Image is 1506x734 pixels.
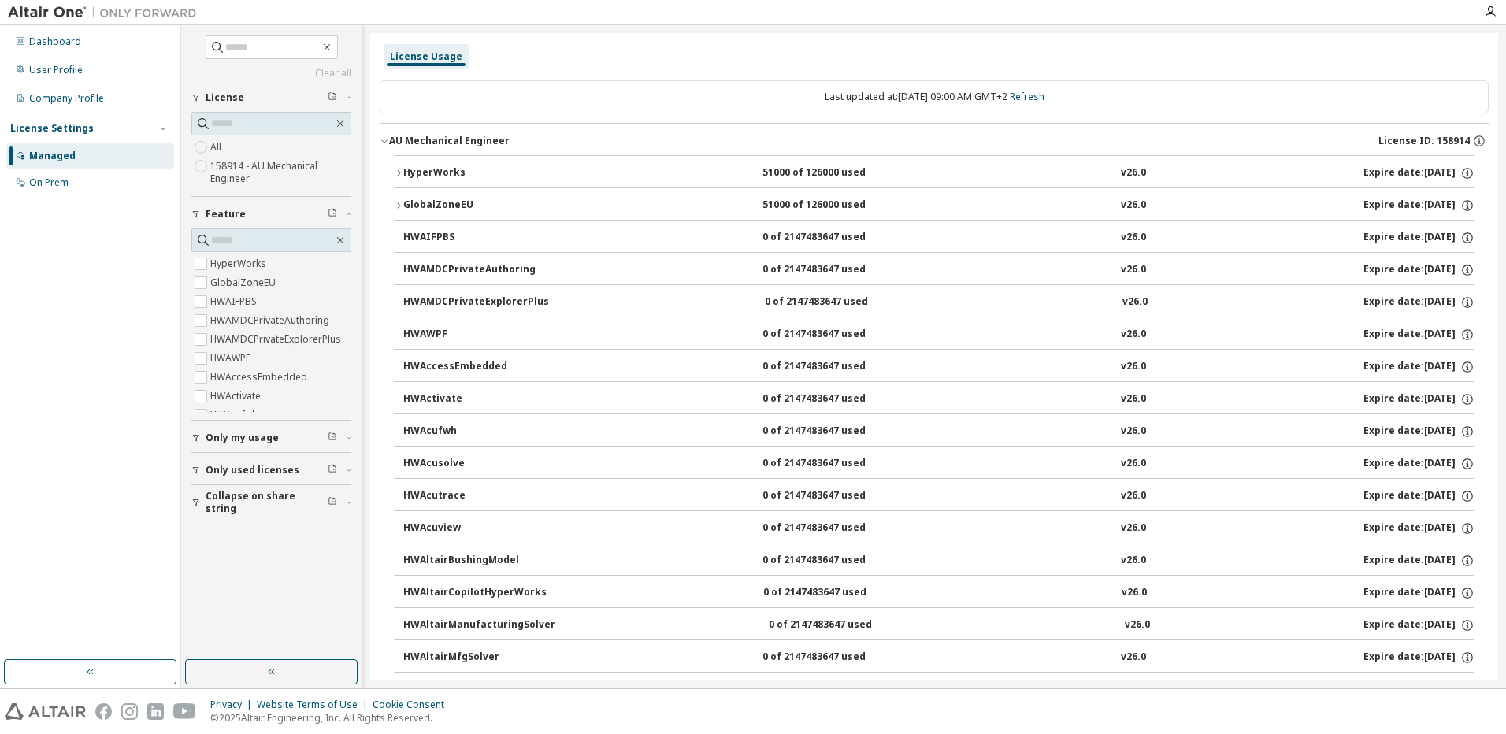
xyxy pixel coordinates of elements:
[403,392,545,406] div: HWActivate
[1125,618,1150,632] div: v26.0
[8,5,205,20] img: Altair One
[403,360,545,374] div: HWAccessEmbedded
[1121,392,1146,406] div: v26.0
[206,91,244,104] span: License
[762,231,904,245] div: 0 of 2147483647 used
[206,464,299,476] span: Only used licenses
[403,521,545,536] div: HWAcuview
[762,328,904,342] div: 0 of 2147483647 used
[210,349,254,368] label: HWAWPF
[210,387,264,406] label: HWActivate
[762,521,904,536] div: 0 of 2147483647 used
[1363,166,1474,180] div: Expire date: [DATE]
[191,197,351,232] button: Feature
[1363,489,1474,503] div: Expire date: [DATE]
[762,392,904,406] div: 0 of 2147483647 used
[403,586,547,600] div: HWAltairCopilotHyperWorks
[394,188,1474,223] button: GlobalZoneEU51000 of 126000 usedv26.0Expire date:[DATE]
[1121,651,1146,665] div: v26.0
[373,699,454,711] div: Cookie Consent
[1363,521,1474,536] div: Expire date: [DATE]
[1363,457,1474,471] div: Expire date: [DATE]
[762,489,904,503] div: 0 of 2147483647 used
[1121,424,1146,439] div: v26.0
[380,80,1489,113] div: Last updated at: [DATE] 09:00 AM GMT+2
[380,124,1489,158] button: AU Mechanical EngineerLicense ID: 158914
[191,80,351,115] button: License
[147,703,164,720] img: linkedin.svg
[1363,651,1474,665] div: Expire date: [DATE]
[257,699,373,711] div: Website Terms of Use
[1121,360,1146,374] div: v26.0
[403,543,1474,578] button: HWAltairBushingModel0 of 2147483647 usedv26.0Expire date:[DATE]
[1363,618,1474,632] div: Expire date: [DATE]
[1363,554,1474,568] div: Expire date: [DATE]
[1121,328,1146,342] div: v26.0
[1378,135,1470,147] span: License ID: 158914
[403,198,545,213] div: GlobalZoneEU
[328,91,337,104] span: Clear filter
[403,317,1474,352] button: HWAWPF0 of 2147483647 usedv26.0Expire date:[DATE]
[403,231,545,245] div: HWAIFPBS
[762,198,904,213] div: 51000 of 126000 used
[1121,166,1146,180] div: v26.0
[210,406,261,424] label: HWAcufwh
[403,263,545,277] div: HWAMDCPrivateAuthoring
[403,673,1474,707] button: HWAltairOneDesktop0 of 2147483647 usedv26.0Expire date:[DATE]
[403,166,545,180] div: HyperWorks
[1010,90,1044,103] a: Refresh
[769,618,911,632] div: 0 of 2147483647 used
[210,157,351,188] label: 158914 - AU Mechanical Engineer
[1363,295,1474,310] div: Expire date: [DATE]
[1363,328,1474,342] div: Expire date: [DATE]
[328,496,337,509] span: Clear filter
[403,457,545,471] div: HWAcusolve
[403,447,1474,481] button: HWAcusolve0 of 2147483647 usedv26.0Expire date:[DATE]
[1363,424,1474,439] div: Expire date: [DATE]
[403,618,555,632] div: HWAltairManufacturingSolver
[403,414,1474,449] button: HWAcufwh0 of 2147483647 usedv26.0Expire date:[DATE]
[394,156,1474,191] button: HyperWorks51000 of 126000 usedv26.0Expire date:[DATE]
[762,457,904,471] div: 0 of 2147483647 used
[403,350,1474,384] button: HWAccessEmbedded0 of 2147483647 usedv26.0Expire date:[DATE]
[403,489,545,503] div: HWAcutrace
[95,703,112,720] img: facebook.svg
[762,263,904,277] div: 0 of 2147483647 used
[29,92,104,105] div: Company Profile
[1121,263,1146,277] div: v26.0
[403,295,549,310] div: HWAMDCPrivateExplorerPlus
[29,64,83,76] div: User Profile
[210,330,344,349] label: HWAMDCPrivateExplorerPlus
[210,711,454,725] p: © 2025 Altair Engineering, Inc. All Rights Reserved.
[29,150,76,162] div: Managed
[1121,554,1146,568] div: v26.0
[210,311,332,330] label: HWAMDCPrivateAuthoring
[389,135,510,147] div: AU Mechanical Engineer
[328,432,337,444] span: Clear filter
[328,464,337,476] span: Clear filter
[403,511,1474,546] button: HWAcuview0 of 2147483647 usedv26.0Expire date:[DATE]
[1121,521,1146,536] div: v26.0
[1363,360,1474,374] div: Expire date: [DATE]
[210,292,260,311] label: HWAIFPBS
[403,253,1474,287] button: HWAMDCPrivateAuthoring0 of 2147483647 usedv26.0Expire date:[DATE]
[29,176,69,189] div: On Prem
[210,138,224,157] label: All
[403,382,1474,417] button: HWActivate0 of 2147483647 usedv26.0Expire date:[DATE]
[210,254,269,273] label: HyperWorks
[10,122,94,135] div: License Settings
[762,424,904,439] div: 0 of 2147483647 used
[206,432,279,444] span: Only my usage
[328,208,337,221] span: Clear filter
[1122,586,1147,600] div: v26.0
[191,485,351,520] button: Collapse on share string
[191,453,351,487] button: Only used licenses
[762,360,904,374] div: 0 of 2147483647 used
[1121,457,1146,471] div: v26.0
[403,328,545,342] div: HWAWPF
[403,608,1474,643] button: HWAltairManufacturingSolver0 of 2147483647 usedv26.0Expire date:[DATE]
[403,554,545,568] div: HWAltairBushingModel
[762,651,904,665] div: 0 of 2147483647 used
[403,424,545,439] div: HWAcufwh
[1363,586,1474,600] div: Expire date: [DATE]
